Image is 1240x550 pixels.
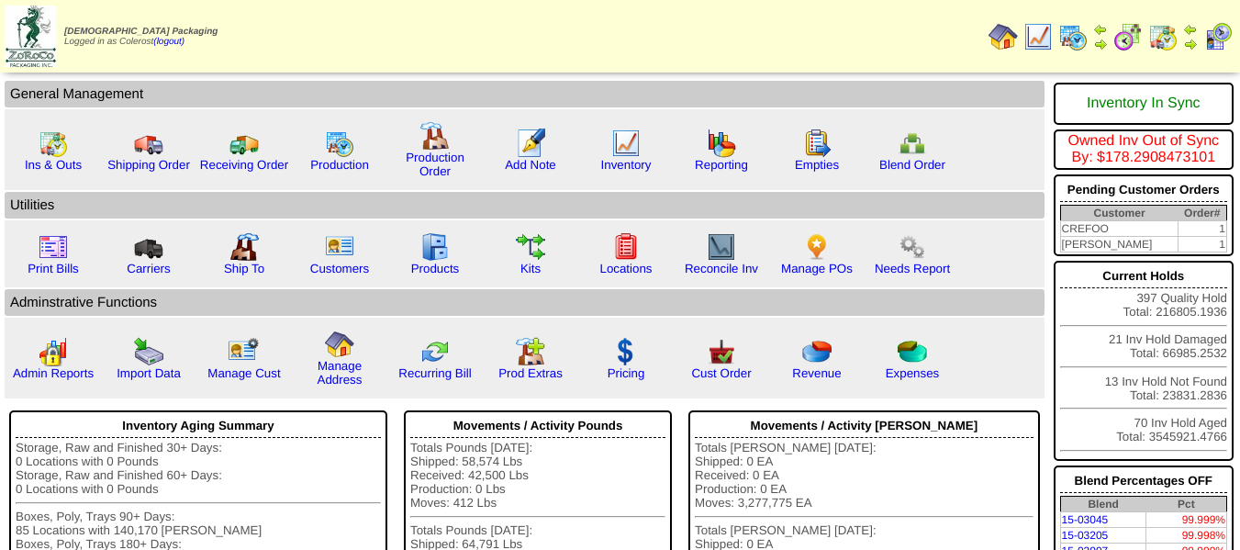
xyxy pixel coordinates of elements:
a: Empties [795,158,839,172]
img: calendarcustomer.gif [1203,22,1233,51]
img: prodextras.gif [516,337,545,366]
div: Current Holds [1060,264,1227,288]
img: home.gif [325,330,354,359]
a: Inventory [601,158,652,172]
span: [DEMOGRAPHIC_DATA] Packaging [64,27,218,37]
img: line_graph2.gif [707,232,736,262]
th: Customer [1060,206,1179,221]
td: 1 [1179,237,1227,253]
a: Needs Report [875,262,950,275]
img: calendarprod.gif [1058,22,1088,51]
img: line_graph.gif [1023,22,1053,51]
a: Revenue [792,366,841,380]
a: (logout) [153,37,184,47]
a: Products [411,262,460,275]
td: Adminstrative Functions [5,289,1045,316]
img: reconcile.gif [420,337,450,366]
th: Pct [1146,497,1227,512]
img: orders.gif [516,129,545,158]
td: CREFOO [1060,221,1179,237]
a: Blend Order [879,158,945,172]
img: po.png [802,232,832,262]
span: Logged in as Colerost [64,27,218,47]
img: arrowright.gif [1093,37,1108,51]
img: graph.gif [707,129,736,158]
img: managecust.png [228,337,262,366]
a: Kits [520,262,541,275]
div: Blend Percentages OFF [1060,469,1227,493]
a: Manage Cust [207,366,280,380]
a: Ins & Outs [25,158,82,172]
img: cust_order.png [707,337,736,366]
a: Expenses [886,366,940,380]
a: Manage POs [781,262,853,275]
a: Manage Address [318,359,363,387]
a: Customers [310,262,369,275]
div: Movements / Activity Pounds [410,414,665,438]
img: arrowright.gif [1183,37,1198,51]
img: workflow.png [898,232,927,262]
a: 15-03045 [1062,513,1109,526]
td: 1 [1179,221,1227,237]
div: Inventory Aging Summary [16,414,381,438]
td: Utilities [5,192,1045,219]
img: line_graph.gif [611,129,641,158]
img: graph2.png [39,337,68,366]
a: Recurring Bill [398,366,471,380]
th: Order# [1179,206,1227,221]
div: Inventory In Sync [1060,86,1227,121]
td: General Management [5,81,1045,107]
img: locations.gif [611,232,641,262]
td: [PERSON_NAME] [1060,237,1179,253]
td: 99.998% [1146,528,1227,544]
a: Reporting [695,158,748,172]
img: arrowleft.gif [1093,22,1108,37]
img: import.gif [134,337,163,366]
a: Print Bills [28,262,79,275]
img: calendarinout.gif [39,129,68,158]
img: network.png [898,129,927,158]
a: Admin Reports [13,366,94,380]
img: home.gif [989,22,1018,51]
img: dollar.gif [611,337,641,366]
img: calendarblend.gif [1113,22,1143,51]
div: Pending Customer Orders [1060,178,1227,202]
img: calendarprod.gif [325,129,354,158]
img: truck2.gif [229,129,259,158]
a: Shipping Order [107,158,190,172]
img: truck.gif [134,129,163,158]
a: Pricing [608,366,645,380]
img: pie_chart.png [802,337,832,366]
img: pie_chart2.png [898,337,927,366]
a: Cust Order [691,366,751,380]
img: workorder.gif [802,129,832,158]
td: 99.999% [1146,512,1227,528]
img: factory.gif [420,121,450,151]
img: invoice2.gif [39,232,68,262]
img: cabinet.gif [420,232,450,262]
img: factory2.gif [229,232,259,262]
div: Movements / Activity [PERSON_NAME] [695,414,1033,438]
div: Owned Inv Out of Sync By: $178.2908473101 [1060,133,1227,166]
img: zoroco-logo-small.webp [6,6,56,67]
div: 397 Quality Hold Total: 216805.1936 21 Inv Hold Damaged Total: 66985.2532 13 Inv Hold Not Found T... [1054,261,1234,461]
a: 15-03205 [1062,529,1109,542]
a: Import Data [117,366,181,380]
img: calendarinout.gif [1148,22,1178,51]
a: Ship To [224,262,264,275]
img: workflow.gif [516,232,545,262]
img: customers.gif [325,232,354,262]
a: Add Note [505,158,556,172]
a: Production [310,158,369,172]
img: truck3.gif [134,232,163,262]
a: Production Order [406,151,464,178]
a: Carriers [127,262,170,275]
a: Reconcile Inv [685,262,758,275]
a: Locations [599,262,652,275]
a: Receiving Order [200,158,288,172]
a: Prod Extras [498,366,563,380]
th: Blend [1060,497,1146,512]
img: arrowleft.gif [1183,22,1198,37]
